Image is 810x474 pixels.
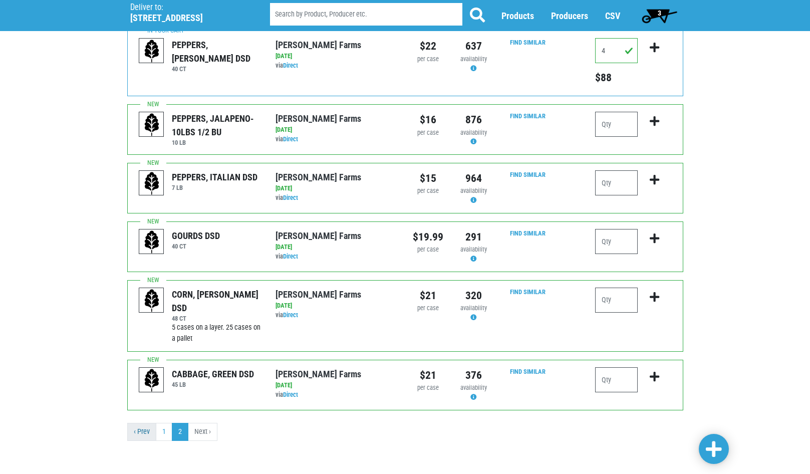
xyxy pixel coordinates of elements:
[276,135,397,144] div: via
[413,128,443,138] div: per case
[458,38,489,54] div: 637
[595,112,638,137] input: Qty
[276,193,397,203] div: via
[510,171,546,178] a: Find Similar
[172,381,254,388] h6: 45 LB
[413,112,443,128] div: $16
[460,55,487,63] span: availability
[276,243,397,252] div: [DATE]
[413,367,443,383] div: $21
[658,9,661,17] span: 3
[458,288,489,304] div: 320
[276,184,397,193] div: [DATE]
[413,170,443,186] div: $15
[127,423,156,441] a: previous
[283,62,298,69] a: Direct
[551,11,588,21] a: Producers
[172,288,260,315] div: CORN, [PERSON_NAME] DSD
[413,229,443,245] div: $19.99
[172,184,257,191] h6: 7 LB
[276,61,397,71] div: via
[276,125,397,135] div: [DATE]
[276,113,361,124] a: [PERSON_NAME] Farms
[276,301,397,311] div: [DATE]
[127,423,683,441] nav: pager
[172,243,220,250] h6: 40 CT
[460,129,487,136] span: availability
[458,229,489,245] div: 291
[413,55,443,64] div: per case
[413,383,443,393] div: per case
[595,38,638,63] input: Qty
[276,252,397,262] div: via
[595,367,638,392] input: Qty
[276,40,361,50] a: [PERSON_NAME] Farms
[595,170,638,195] input: Qty
[139,112,164,137] img: placeholder-variety-43d6402dacf2d531de610a020419775a.svg
[510,288,546,296] a: Find Similar
[172,139,260,146] h6: 10 LB
[276,289,361,300] a: [PERSON_NAME] Farms
[283,311,298,319] a: Direct
[130,13,244,24] h5: [STREET_ADDRESS]
[270,3,462,26] input: Search by Product, Producer etc.
[172,65,260,73] h6: 40 CT
[172,229,220,243] div: GOURDS DSD
[276,390,397,400] div: via
[605,11,620,21] a: CSV
[139,368,164,393] img: placeholder-variety-43d6402dacf2d531de610a020419775a.svg
[276,52,397,61] div: [DATE]
[460,187,487,194] span: availability
[413,38,443,54] div: $22
[637,6,682,26] a: 3
[172,170,257,184] div: PEPPERS, ITALIAN DSD
[156,423,172,441] a: 1
[460,384,487,391] span: availability
[276,381,397,390] div: [DATE]
[510,229,546,237] a: Find Similar
[510,368,546,375] a: Find Similar
[595,71,638,84] h5: Total price
[172,38,260,65] div: PEPPERS, [PERSON_NAME] DSD
[283,135,298,143] a: Direct
[139,229,164,255] img: placeholder-variety-43d6402dacf2d531de610a020419775a.svg
[460,246,487,253] span: availability
[413,186,443,196] div: per case
[172,112,260,139] div: PEPPERS, JALAPENO- 10LBS 1/2 BU
[172,423,188,441] a: 2
[501,11,534,21] a: Products
[595,288,638,313] input: Qty
[413,288,443,304] div: $21
[139,288,164,313] img: placeholder-variety-43d6402dacf2d531de610a020419775a.svg
[595,229,638,254] input: Qty
[458,170,489,186] div: 964
[510,39,546,46] a: Find Similar
[283,253,298,260] a: Direct
[139,39,164,64] img: placeholder-variety-43d6402dacf2d531de610a020419775a.svg
[130,3,244,13] p: Deliver to:
[283,391,298,398] a: Direct
[172,367,254,381] div: CABBAGE, GREEN DSD
[172,323,260,343] span: 5 cases on a layer. 25 cases on a pallet
[172,315,260,322] h6: 48 CT
[276,311,397,320] div: via
[139,171,164,196] img: placeholder-variety-43d6402dacf2d531de610a020419775a.svg
[276,172,361,182] a: [PERSON_NAME] Farms
[458,55,489,74] div: Availability may be subject to change.
[458,367,489,383] div: 376
[276,369,361,379] a: [PERSON_NAME] Farms
[510,112,546,120] a: Find Similar
[413,245,443,255] div: per case
[460,304,487,312] span: availability
[276,230,361,241] a: [PERSON_NAME] Farms
[283,194,298,201] a: Direct
[413,304,443,313] div: per case
[458,112,489,128] div: 876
